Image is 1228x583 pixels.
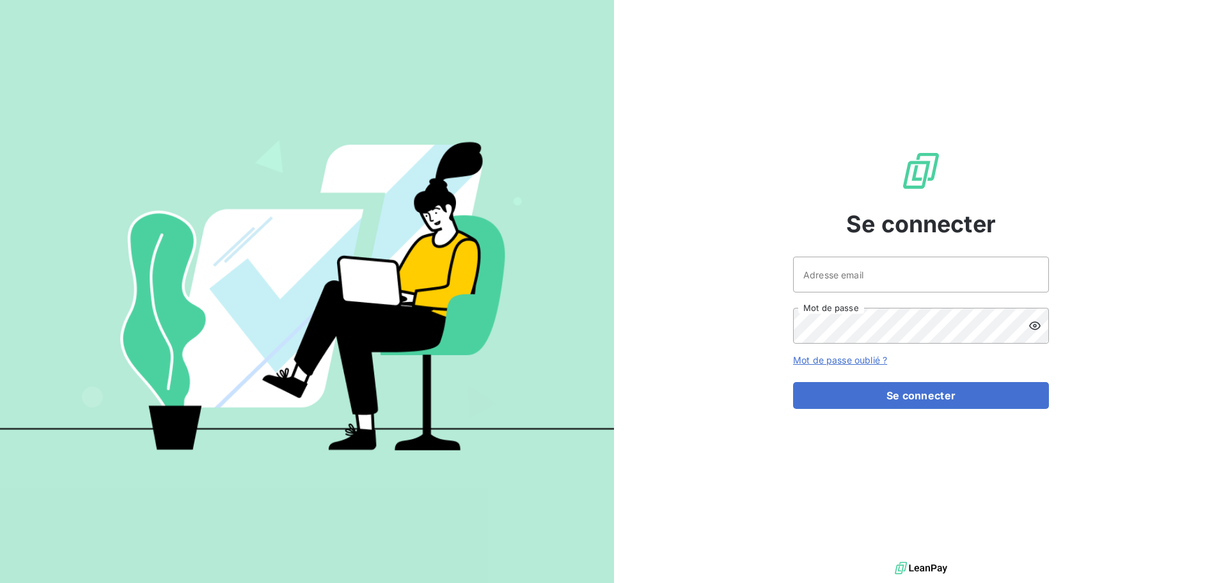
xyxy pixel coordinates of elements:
input: placeholder [793,257,1049,292]
a: Mot de passe oublié ? [793,355,887,365]
button: Se connecter [793,382,1049,409]
img: logo [895,559,947,578]
img: Logo LeanPay [901,150,941,191]
span: Se connecter [846,207,996,241]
